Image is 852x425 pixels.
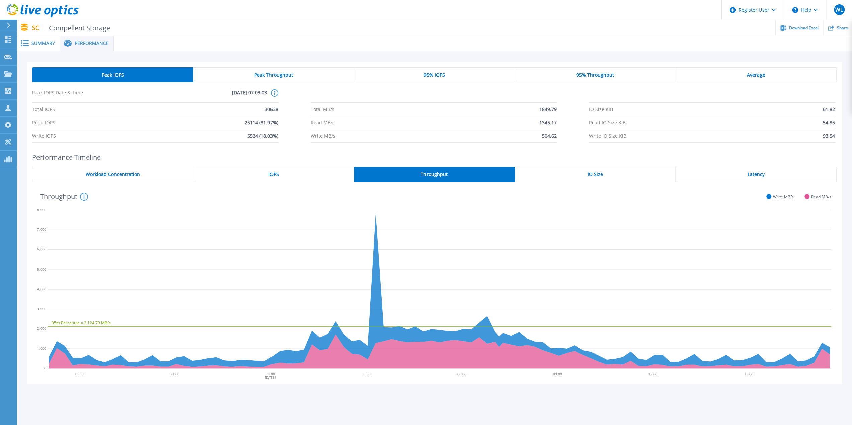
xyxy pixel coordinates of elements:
[747,72,765,78] span: Average
[37,326,46,331] text: 2,000
[102,72,124,78] span: Peak IOPS
[823,116,835,129] span: 54.85
[45,24,110,32] span: Compellent Storage
[539,116,557,129] span: 1345.17
[37,306,46,311] text: 3,000
[745,371,754,376] text: 15:00
[835,7,843,12] span: WL
[32,89,150,102] span: Peak IOPS Date & Time
[458,371,467,376] text: 06:00
[32,24,110,32] p: SC
[589,103,613,116] span: IO Size KiB
[37,207,46,212] text: 8,000
[576,72,614,78] span: 95% Throughput
[75,371,84,376] text: 18:00
[37,346,46,350] text: 1,000
[554,371,563,376] text: 09:00
[649,371,659,376] text: 12:00
[265,375,276,380] text: [DATE]
[32,129,56,142] span: Write IOPS
[37,267,46,271] text: 5,000
[823,103,835,116] span: 61.82
[32,103,55,116] span: Total IOPS
[310,129,335,142] span: Write MB/s
[268,172,279,177] span: IOPS
[588,172,603,177] span: IO Size
[32,153,837,161] h2: Performance Timeline
[362,371,371,376] text: 03:00
[310,116,334,129] span: Read MB/s
[539,103,557,116] span: 1849.79
[32,116,55,129] span: Read IOPS
[424,72,445,78] span: 95% IOPS
[170,371,179,376] text: 21:00
[37,287,46,291] text: 4,000
[37,227,46,232] text: 7,000
[811,194,831,199] span: Read MB/s
[589,116,626,129] span: Read IO Size KiB
[247,129,278,142] span: 5524 (18.03%)
[31,41,55,46] span: Summary
[773,194,794,199] span: Write MB/s
[150,89,267,102] span: [DATE] 07:03:03
[265,103,278,116] span: 30638
[823,129,835,142] span: 93.54
[40,193,88,201] h4: Throughput
[789,26,819,30] span: Download Excel
[52,320,111,326] text: 95th Percentile = 2,124.79 MB/s
[589,129,626,142] span: Write IO Size KiB
[748,172,765,177] span: Latency
[542,129,557,142] span: 504.62
[421,172,448,177] span: Throughput
[245,116,278,129] span: 25114 (81.97%)
[37,247,46,251] text: 6,000
[86,172,140,177] span: Workload Concentration
[310,103,334,116] span: Total MB/s
[75,41,109,46] span: Performance
[254,72,293,78] span: Peak Throughput
[44,366,46,370] text: 0
[837,26,848,30] span: Share
[266,371,275,376] text: 00:00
